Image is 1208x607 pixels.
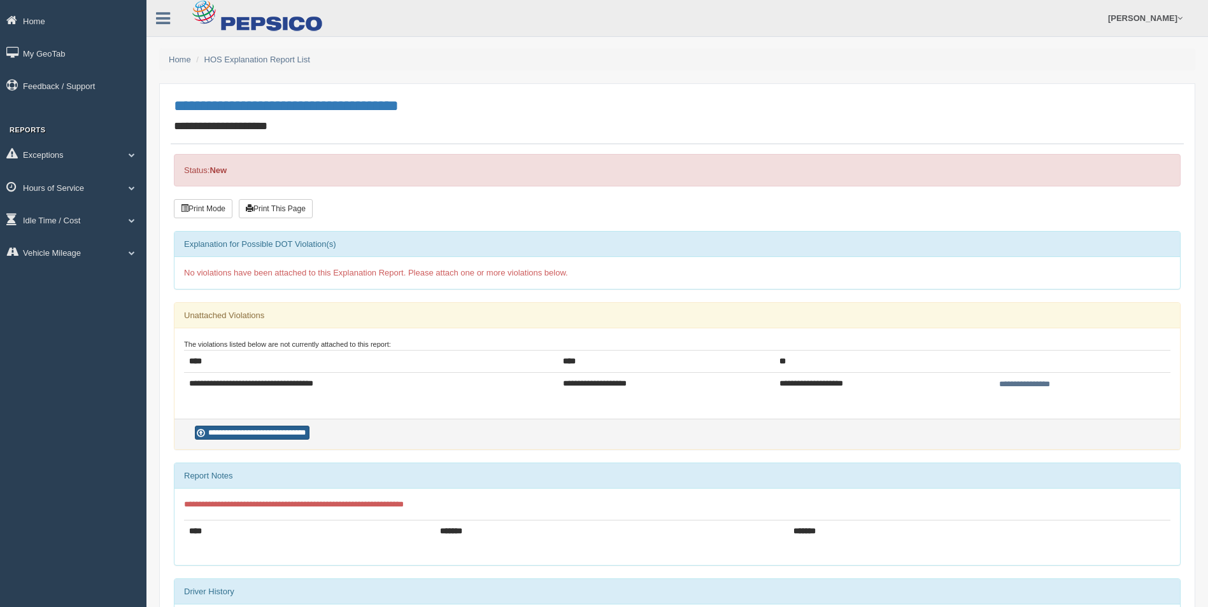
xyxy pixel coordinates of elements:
span: No violations have been attached to this Explanation Report. Please attach one or more violations... [184,268,568,277]
a: Home [169,55,191,64]
div: Status: [174,154,1181,186]
small: The violations listed below are not currently attached to this report: [184,340,391,348]
div: Unattached Violations [174,303,1180,328]
div: Report Notes [174,463,1180,489]
div: Driver History [174,579,1180,604]
div: Explanation for Possible DOT Violation(s) [174,232,1180,257]
button: Print Mode [174,199,232,218]
a: HOS Explanation Report List [204,55,310,64]
button: Print This Page [239,199,313,218]
strong: New [210,165,227,175]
